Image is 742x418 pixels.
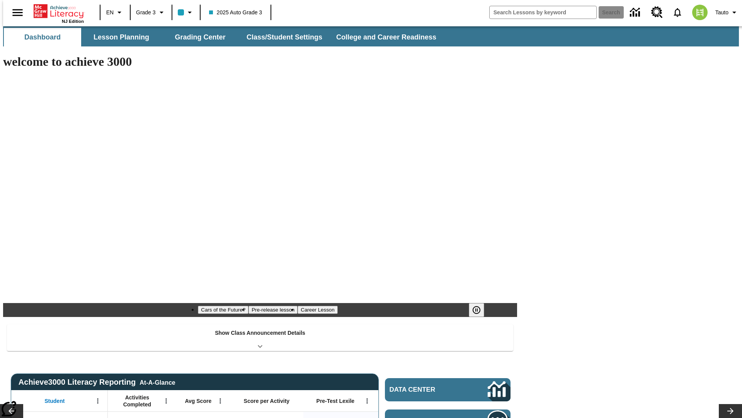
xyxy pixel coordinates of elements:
[3,28,443,46] div: SubNavbar
[7,324,513,351] div: Show Class Announcement Details
[469,303,492,317] div: Pause
[390,386,462,394] span: Data Center
[647,2,667,23] a: Resource Center, Will open in new tab
[298,306,337,314] button: Slide 3 Career Lesson
[106,9,114,17] span: EN
[667,2,688,22] a: Notifications
[6,1,29,24] button: Open side menu
[361,395,373,407] button: Open Menu
[215,329,305,337] p: Show Class Announcement Details
[44,397,65,404] span: Student
[688,2,712,22] button: Select a new avatar
[175,5,197,19] button: Class color is light blue. Change class color
[34,3,84,24] div: Home
[719,404,742,418] button: Lesson carousel, Next
[4,28,81,46] button: Dashboard
[209,9,262,17] span: 2025 Auto Grade 3
[330,28,442,46] button: College and Career Readiness
[625,2,647,23] a: Data Center
[19,378,175,387] span: Achieve3000 Literacy Reporting
[103,5,128,19] button: Language: EN, Select a language
[248,306,298,314] button: Slide 2 Pre-release lesson
[112,394,163,408] span: Activities Completed
[385,378,511,401] a: Data Center
[712,5,742,19] button: Profile/Settings
[140,378,175,386] div: At-A-Glance
[83,28,160,46] button: Lesson Planning
[240,28,328,46] button: Class/Student Settings
[62,19,84,24] span: NJ Edition
[198,306,248,314] button: Slide 1 Cars of the Future?
[92,395,104,407] button: Open Menu
[136,9,156,17] span: Grade 3
[244,397,290,404] span: Score per Activity
[34,3,84,19] a: Home
[490,6,596,19] input: search field
[162,28,239,46] button: Grading Center
[469,303,484,317] button: Pause
[3,55,517,69] h1: welcome to achieve 3000
[185,397,211,404] span: Avg Score
[317,397,355,404] span: Pre-Test Lexile
[160,395,172,407] button: Open Menu
[715,9,728,17] span: Tauto
[692,5,708,20] img: avatar image
[3,26,739,46] div: SubNavbar
[133,5,169,19] button: Grade: Grade 3, Select a grade
[214,395,226,407] button: Open Menu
